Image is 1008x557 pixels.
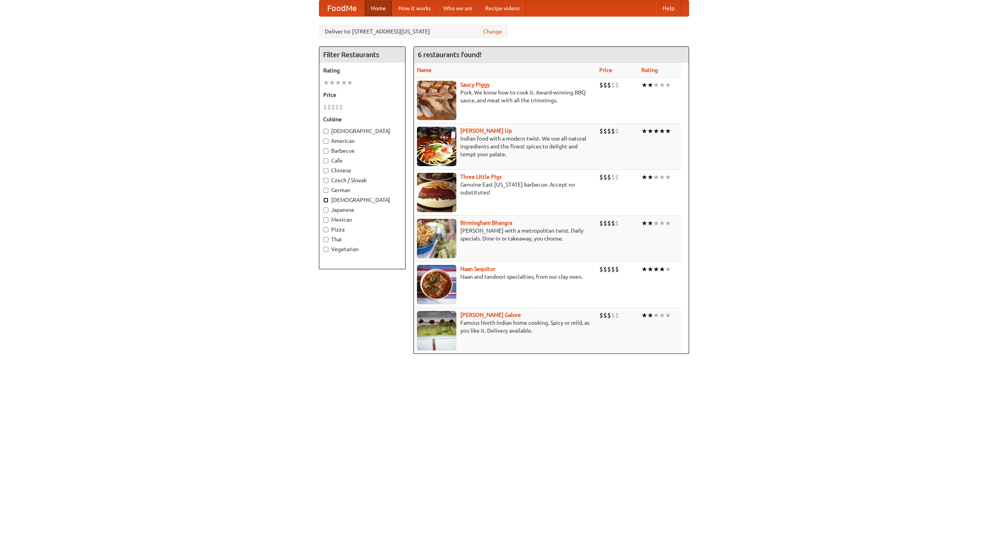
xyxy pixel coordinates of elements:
[323,129,328,134] input: [DEMOGRAPHIC_DATA]
[323,103,327,111] li: $
[341,78,347,87] li: ★
[653,173,659,181] li: ★
[323,206,401,214] label: Japanese
[641,265,647,274] li: ★
[653,81,659,89] li: ★
[615,265,619,274] li: $
[665,219,671,228] li: ★
[599,311,603,320] li: $
[319,0,365,16] a: FoodMe
[659,173,665,181] li: ★
[603,219,607,228] li: $
[460,266,495,272] a: Naan Sequitur
[417,81,456,120] img: saucy.jpg
[323,168,328,173] input: Chinese
[437,0,479,16] a: Who we are
[665,311,671,320] li: ★
[659,265,665,274] li: ★
[327,103,331,111] li: $
[335,103,339,111] li: $
[323,237,328,242] input: Thai
[603,81,607,89] li: $
[347,78,353,87] li: ★
[417,135,593,158] p: Indian food with a modern twist. We use all-natural ingredients and the finest spices to delight ...
[611,173,615,181] li: $
[460,312,521,318] a: [PERSON_NAME] Galore
[323,247,328,252] input: Vegetarian
[335,78,341,87] li: ★
[653,127,659,135] li: ★
[323,186,401,194] label: German
[615,81,619,89] li: $
[611,311,615,320] li: $
[323,158,328,163] input: Cafe
[323,217,328,222] input: Mexican
[323,78,329,87] li: ★
[599,127,603,135] li: $
[460,81,490,88] b: Saucy Piggy
[665,265,671,274] li: ★
[611,265,615,274] li: $
[323,227,328,232] input: Pizza
[641,81,647,89] li: ★
[656,0,681,16] a: Help
[615,173,619,181] li: $
[599,81,603,89] li: $
[603,173,607,181] li: $
[417,311,456,350] img: currygalore.jpg
[365,0,392,16] a: Home
[417,173,456,212] img: littlepigs.jpg
[323,198,328,203] input: [DEMOGRAPHIC_DATA]
[665,81,671,89] li: ★
[417,219,456,258] img: bhangra.jpg
[319,47,405,63] h4: Filter Restaurants
[323,91,401,99] h5: Price
[418,51,482,58] ng-pluralize: 6 restaurants found!
[641,67,658,73] a: Rating
[323,115,401,123] h5: Cuisine
[659,127,665,135] li: ★
[323,127,401,135] label: [DEMOGRAPHIC_DATA]
[417,67,432,73] a: Name
[607,127,611,135] li: $
[323,196,401,204] label: [DEMOGRAPHIC_DATA]
[647,219,653,228] li: ★
[647,81,653,89] li: ★
[603,265,607,274] li: $
[417,89,593,104] p: Pork. We know how to cook it. Award-winning BBQ sauce, and meat with all the trimmings.
[417,181,593,196] p: Genuine East [US_STATE] barbecue. Accept no substitutes!
[417,319,593,335] p: Famous North Indian home cooking. Spicy or mild, as you like it. Delivery available.
[659,81,665,89] li: ★
[323,178,328,183] input: Czech / Slovak
[417,127,456,166] img: curryup.jpg
[607,265,611,274] li: $
[460,128,512,134] a: [PERSON_NAME] Up
[599,173,603,181] li: $
[460,220,512,226] a: Birmingham Bhangra
[615,127,619,135] li: $
[323,148,328,154] input: Barbecue
[641,173,647,181] li: ★
[323,245,401,253] label: Vegetarian
[417,227,593,242] p: [PERSON_NAME] with a metropolitan twist. Daily specials. Dine-in or takeaway, you choose.
[483,28,502,35] a: Change
[607,173,611,181] li: $
[323,207,328,213] input: Japanese
[641,219,647,228] li: ★
[615,311,619,320] li: $
[611,81,615,89] li: $
[479,0,526,16] a: Recipe videos
[329,78,335,87] li: ★
[611,219,615,228] li: $
[653,219,659,228] li: ★
[323,176,401,184] label: Czech / Slovak
[339,103,343,111] li: $
[460,174,502,180] a: Three Little Pigs
[641,311,647,320] li: ★
[417,265,456,304] img: naansequitur.jpg
[665,173,671,181] li: ★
